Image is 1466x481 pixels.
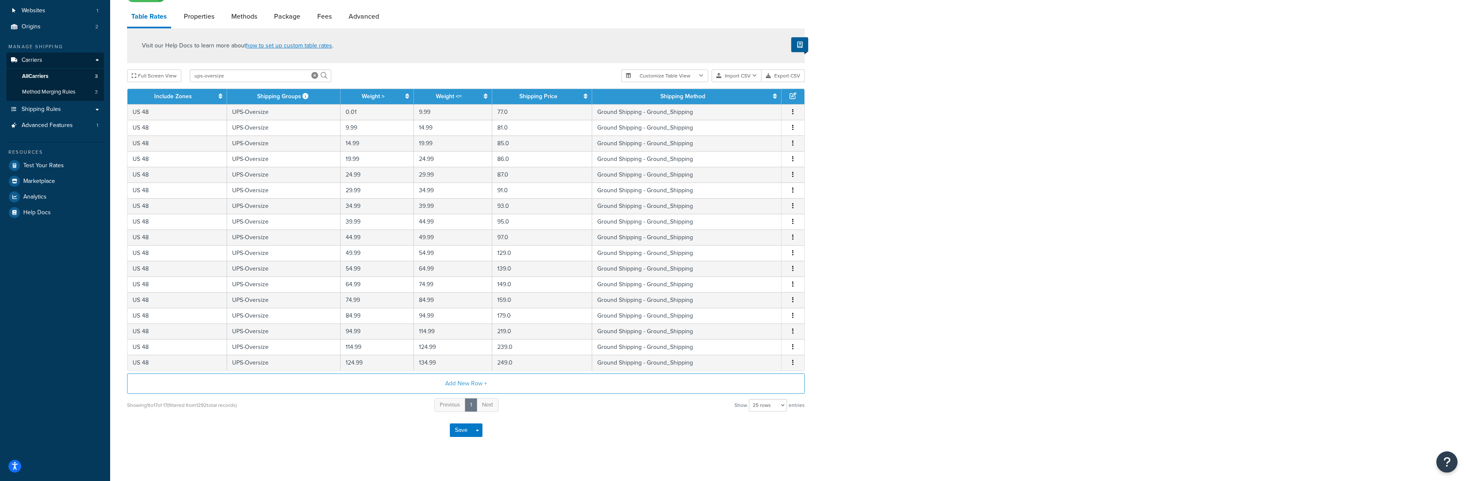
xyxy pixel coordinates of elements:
[712,69,762,82] button: Import CSV
[270,6,305,27] a: Package
[492,182,593,198] td: 91.0
[492,292,593,308] td: 159.0
[414,167,492,182] td: 29.99
[127,214,227,229] td: US 48
[341,120,414,135] td: 9.99
[341,104,414,120] td: 0.01
[127,198,227,214] td: US 48
[492,151,593,167] td: 86.0
[762,69,805,82] button: Export CSV
[592,120,781,135] td: Ground Shipping - Ground_Shipping
[127,229,227,245] td: US 48
[414,323,492,339] td: 114.99
[492,308,593,323] td: 179.0
[492,339,593,355] td: 239.0
[450,423,473,437] button: Save
[22,73,48,80] span: All Carriers
[127,167,227,182] td: US 48
[434,398,466,412] a: Previous
[127,151,227,167] td: US 48
[6,205,104,220] a: Help Docs
[127,308,227,323] td: US 48
[6,174,104,189] li: Marketplace
[127,261,227,276] td: US 48
[127,339,227,355] td: US 48
[6,53,104,68] a: Carriers
[621,69,708,82] button: Customize Table View
[22,88,75,96] span: Method Merging Rules
[95,73,98,80] span: 3
[95,88,98,96] span: 3
[414,276,492,292] td: 74.99
[6,3,104,19] a: Websites1
[227,167,341,182] td: UPS-Oversize
[6,118,104,133] a: Advanced Features1
[227,6,261,27] a: Methods
[592,245,781,261] td: Ground Shipping - Ground_Shipping
[492,245,593,261] td: 129.0
[22,57,42,64] span: Carriers
[492,167,593,182] td: 87.0
[592,214,781,229] td: Ground Shipping - Ground_Shipping
[246,41,332,50] a: how to set up custom table rates
[227,276,341,292] td: UPS-Oversize
[6,102,104,117] a: Shipping Rules
[127,135,227,151] td: US 48
[492,323,593,339] td: 219.0
[97,122,98,129] span: 1
[734,399,747,411] span: Show
[414,198,492,214] td: 39.99
[341,292,414,308] td: 74.99
[6,69,104,84] a: AllCarriers3
[95,23,98,30] span: 2
[436,92,462,101] a: Weight <=
[492,198,593,214] td: 93.0
[127,120,227,135] td: US 48
[227,355,341,370] td: UPS-Oversize
[341,245,414,261] td: 49.99
[127,292,227,308] td: US 48
[341,276,414,292] td: 64.99
[6,84,104,100] li: Method Merging Rules
[22,106,61,113] span: Shipping Rules
[180,6,219,27] a: Properties
[414,308,492,323] td: 94.99
[23,209,51,216] span: Help Docs
[592,182,781,198] td: Ground Shipping - Ground_Shipping
[127,182,227,198] td: US 48
[313,6,336,27] a: Fees
[519,92,557,101] a: Shipping Price
[341,355,414,370] td: 124.99
[227,229,341,245] td: UPS-Oversize
[341,229,414,245] td: 44.99
[1436,451,1458,473] button: Open Resource Center
[6,3,104,19] li: Websites
[127,373,805,394] button: Add New Row +
[465,398,477,412] a: 1
[414,214,492,229] td: 44.99
[127,276,227,292] td: US 48
[344,6,383,27] a: Advanced
[341,135,414,151] td: 14.99
[6,189,104,205] a: Analytics
[592,229,781,245] td: Ground Shipping - Ground_Shipping
[362,92,385,101] a: Weight >
[227,214,341,229] td: UPS-Oversize
[142,41,333,50] p: Visit our Help Docs to learn more about .
[6,84,104,100] a: Method Merging Rules3
[227,308,341,323] td: UPS-Oversize
[414,135,492,151] td: 19.99
[592,261,781,276] td: Ground Shipping - Ground_Shipping
[414,120,492,135] td: 14.99
[341,151,414,167] td: 19.99
[227,198,341,214] td: UPS-Oversize
[414,151,492,167] td: 24.99
[492,355,593,370] td: 249.0
[492,276,593,292] td: 149.0
[492,214,593,229] td: 95.0
[227,89,341,104] th: Shipping Groups
[341,182,414,198] td: 29.99
[341,339,414,355] td: 114.99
